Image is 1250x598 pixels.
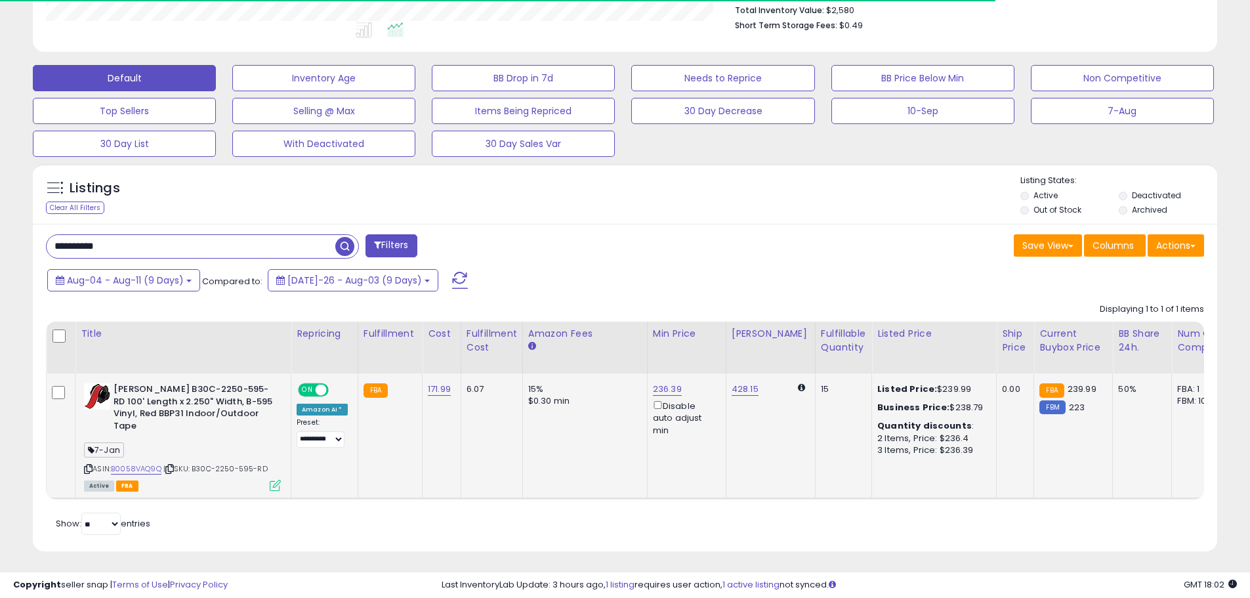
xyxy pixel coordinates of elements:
[877,444,986,456] div: 3 Items, Price: $236.39
[1039,383,1064,398] small: FBA
[56,517,150,530] span: Show: entries
[112,578,168,591] a: Terms of Use
[821,383,862,395] div: 15
[831,65,1014,91] button: BB Price Below Min
[432,65,615,91] button: BB Drop in 7d
[114,383,273,435] b: [PERSON_NAME] B30C-2250-595-RD 100' Length x 2.250" Width, B-595 Vinyl, Red BBP31 Indoor/Outdoor ...
[1084,234,1146,257] button: Columns
[528,383,637,395] div: 15%
[232,65,415,91] button: Inventory Age
[1148,234,1204,257] button: Actions
[877,419,972,432] b: Quantity discounts
[1020,175,1217,187] p: Listing States:
[84,481,114,492] span: All listings currently available for purchase on Amazon
[428,383,451,396] a: 171.99
[287,274,422,287] span: [DATE]-26 - Aug-03 (9 Days)
[877,402,986,414] div: $238.79
[528,395,637,407] div: $0.30 min
[1118,327,1166,354] div: BB Share 24h.
[111,463,161,475] a: B0058VAQ9Q
[33,65,216,91] button: Default
[735,1,1194,17] li: $2,580
[232,131,415,157] button: With Deactivated
[877,383,937,395] b: Listed Price:
[297,404,348,416] div: Amazon AI *
[1100,303,1204,316] div: Displaying 1 to 1 of 1 items
[732,383,759,396] a: 428.15
[653,327,720,341] div: Min Price
[735,20,837,31] b: Short Term Storage Fees:
[467,383,512,395] div: 6.07
[1039,327,1107,354] div: Current Buybox Price
[732,327,810,341] div: [PERSON_NAME]
[1033,204,1081,215] label: Out of Stock
[1184,578,1237,591] span: 2025-08-11 18:02 GMT
[81,327,285,341] div: Title
[877,383,986,395] div: $239.99
[1002,383,1024,395] div: 0.00
[13,578,61,591] strong: Copyright
[821,327,866,354] div: Fulfillable Quantity
[1014,234,1082,257] button: Save View
[735,5,824,16] b: Total Inventory Value:
[13,579,228,591] div: seller snap | |
[364,383,388,398] small: FBA
[877,433,986,444] div: 2 Items, Price: $236.4
[33,131,216,157] button: 30 Day List
[877,327,991,341] div: Listed Price
[1132,190,1181,201] label: Deactivated
[1031,65,1214,91] button: Non Competitive
[1177,395,1220,407] div: FBM: 10
[163,463,268,474] span: | SKU: B30C-2250-595-RD
[1177,383,1220,395] div: FBA: 1
[467,327,517,354] div: Fulfillment Cost
[46,202,104,214] div: Clear All Filters
[428,327,455,341] div: Cost
[84,383,281,490] div: ASIN:
[631,98,814,124] button: 30 Day Decrease
[299,385,316,396] span: ON
[1093,239,1134,252] span: Columns
[442,579,1237,591] div: Last InventoryLab Update: 3 hours ago, requires user action, not synced.
[33,98,216,124] button: Top Sellers
[116,481,138,492] span: FBA
[653,398,716,437] div: Disable auto adjust min
[297,327,352,341] div: Repricing
[1002,327,1028,354] div: Ship Price
[606,578,635,591] a: 1 listing
[268,269,438,291] button: [DATE]-26 - Aug-03 (9 Days)
[877,420,986,432] div: :
[631,65,814,91] button: Needs to Reprice
[528,327,642,341] div: Amazon Fees
[1039,400,1065,414] small: FBM
[528,341,536,352] small: Amazon Fees.
[432,98,615,124] button: Items Being Repriced
[653,383,682,396] a: 236.39
[1069,401,1085,414] span: 223
[1033,190,1058,201] label: Active
[84,442,124,458] span: 7-Jan
[67,274,184,287] span: Aug-04 - Aug-11 (9 Days)
[84,383,110,410] img: 413vm4bNz2L._SL40_.jpg
[232,98,415,124] button: Selling @ Max
[47,269,200,291] button: Aug-04 - Aug-11 (9 Days)
[365,234,417,257] button: Filters
[70,179,120,198] h5: Listings
[327,385,348,396] span: OFF
[170,578,228,591] a: Privacy Policy
[202,275,262,288] span: Compared to:
[297,418,348,448] div: Preset:
[839,19,863,32] span: $0.49
[1031,98,1214,124] button: 7-Aug
[831,98,1014,124] button: 10-Sep
[722,578,780,591] a: 1 active listing
[432,131,615,157] button: 30 Day Sales Var
[1118,383,1161,395] div: 50%
[877,401,949,414] b: Business Price:
[1177,327,1225,354] div: Num of Comp.
[1068,383,1096,395] span: 239.99
[364,327,417,341] div: Fulfillment
[1132,204,1167,215] label: Archived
